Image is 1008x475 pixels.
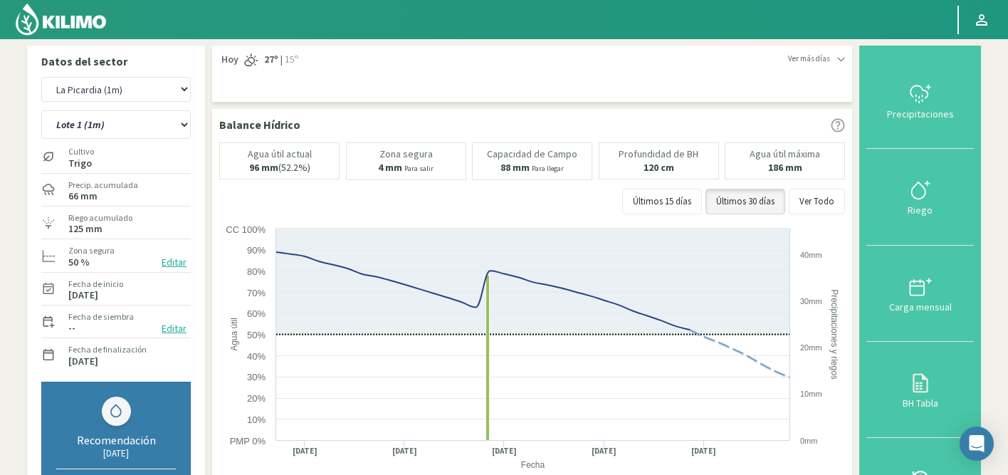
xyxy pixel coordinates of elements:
[247,288,266,298] text: 70%
[68,343,147,356] label: Fecha de finalización
[68,278,123,291] label: Fecha de inicio
[521,460,545,470] text: Fecha
[866,342,974,438] button: BH Tabla
[644,161,674,174] b: 120 cm
[800,437,817,445] text: 0mm
[750,149,820,160] p: Agua útil máxima
[871,398,970,408] div: BH Tabla
[229,318,239,351] text: Agua útil
[960,427,994,461] div: Open Intercom Messenger
[56,433,176,447] div: Recomendación
[622,189,702,214] button: Últimos 15 días
[487,149,577,160] p: Capacidad de Campo
[768,161,802,174] b: 186 mm
[219,53,238,67] span: Hoy
[68,244,115,257] label: Zona segura
[68,192,98,201] label: 66 mm
[293,446,317,456] text: [DATE]
[619,149,698,160] p: Profundidad de BH
[871,302,970,312] div: Carga mensual
[264,53,278,66] strong: 27º
[866,149,974,245] button: Riego
[247,308,266,319] text: 60%
[56,447,176,459] div: [DATE]
[68,145,94,158] label: Cultivo
[68,212,132,224] label: Riego acumulado
[219,116,300,133] p: Balance Hídrico
[800,343,822,352] text: 20mm
[283,53,298,67] span: 15º
[800,297,822,306] text: 30mm
[68,291,98,300] label: [DATE]
[68,357,98,366] label: [DATE]
[404,164,434,173] small: Para salir
[492,446,517,456] text: [DATE]
[800,251,822,259] text: 40mm
[68,323,75,333] label: --
[247,393,266,404] text: 20%
[157,320,191,337] button: Editar
[705,189,785,214] button: Últimos 30 días
[249,162,310,173] p: (52.2%)
[247,414,266,425] text: 10%
[68,310,134,323] label: Fecha de siembra
[691,446,716,456] text: [DATE]
[866,53,974,149] button: Precipitaciones
[378,161,402,174] b: 4 mm
[866,246,974,342] button: Carga mensual
[788,53,830,65] span: Ver más días
[247,351,266,362] text: 40%
[829,289,839,380] text: Precipitaciones y riegos
[871,109,970,119] div: Precipitaciones
[249,161,278,174] b: 96 mm
[247,330,266,340] text: 50%
[14,2,107,36] img: Kilimo
[592,446,616,456] text: [DATE]
[247,372,266,382] text: 30%
[800,390,822,398] text: 10mm
[500,161,530,174] b: 88 mm
[68,159,94,168] label: Trigo
[248,149,312,160] p: Agua útil actual
[247,245,266,256] text: 90%
[247,266,266,277] text: 80%
[41,53,191,70] p: Datos del sector
[532,164,564,173] small: Para llegar
[379,149,433,160] p: Zona segura
[68,224,103,234] label: 125 mm
[392,446,417,456] text: [DATE]
[226,224,266,235] text: CC 100%
[280,53,283,67] span: |
[157,254,191,271] button: Editar
[230,436,266,447] text: PMP 0%
[789,189,845,214] button: Ver Todo
[871,205,970,215] div: Riego
[68,179,138,192] label: Precip. acumulada
[68,258,90,267] label: 50 %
